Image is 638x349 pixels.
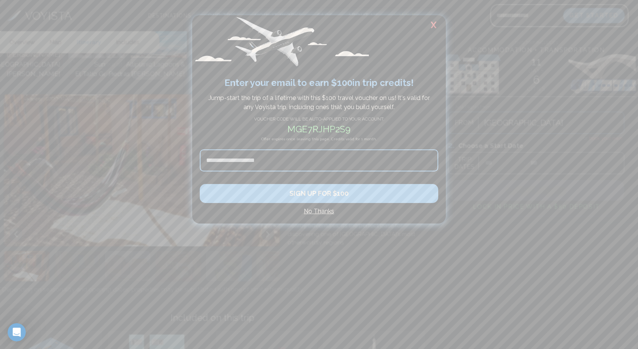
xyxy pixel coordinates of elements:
[204,94,434,112] p: Jump-start the trip of a lifetime with this $ 100 travel voucher on us! It's valid for any Voyist...
[200,207,438,216] h4: No Thanks
[200,184,438,203] button: SIGN UP FOR $100
[8,323,26,341] iframe: Intercom live chat
[200,116,438,122] h4: VOUCHER CODE WILL BE AUTO-APPLIED TO YOUR ACCOUNT:
[192,15,370,68] img: Avopass plane flying
[200,76,438,90] h2: Enter your email to earn $ 100 in trip credits !
[200,136,438,149] h4: Offer expires once leaving this page. Credits valid for 1 month.
[422,15,446,35] h2: X
[200,122,438,136] h2: mge7rjhp2s9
